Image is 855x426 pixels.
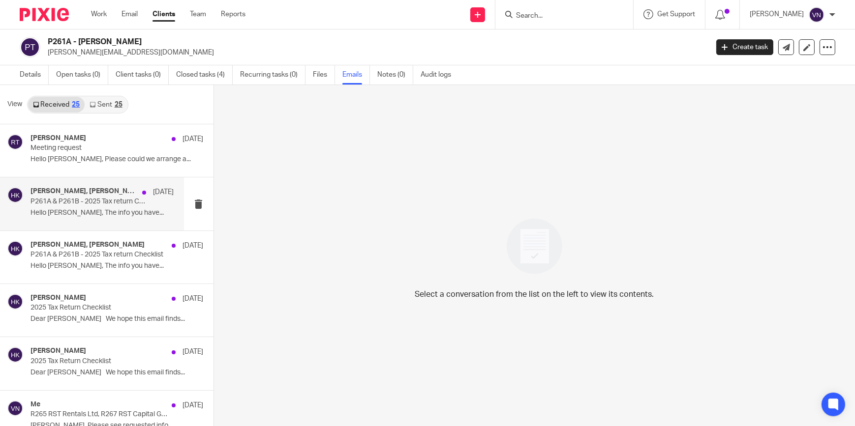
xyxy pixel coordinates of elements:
[500,212,569,281] img: image
[7,294,23,310] img: svg%3E
[515,12,604,21] input: Search
[31,144,169,152] p: Meeting request
[7,187,23,203] img: svg%3E
[31,198,145,206] p: P261A & P261B - 2025 Tax return Checklist
[31,315,204,323] p: Dear [PERSON_NAME] We hope this email finds...
[809,7,824,23] img: svg%3E
[183,241,204,251] p: [DATE]
[415,288,654,300] p: Select a conversation from the list on the left to view its contents.
[72,101,80,108] div: 25
[183,294,204,304] p: [DATE]
[153,187,174,197] p: [DATE]
[183,400,204,410] p: [DATE]
[20,8,69,21] img: Pixie
[183,347,204,357] p: [DATE]
[31,357,169,366] p: 2025 Tax Return Checklist
[122,9,138,19] a: Email
[20,37,40,57] img: svg%3E
[28,97,85,113] a: Received25
[48,48,702,57] p: [PERSON_NAME][EMAIL_ADDRESS][DOMAIN_NAME]
[20,65,49,85] a: Details
[716,39,773,55] a: Create task
[657,11,695,18] span: Get Support
[31,410,169,419] p: R265 RST Rentals Ltd, R267 RST Capital Group Ltd & P261 Par-Tech Solution Ltd - Request for Missi...
[31,400,40,409] h4: Me
[183,134,204,144] p: [DATE]
[31,262,204,270] p: Hello [PERSON_NAME], The info you have...
[31,187,137,196] h4: [PERSON_NAME], [PERSON_NAME]
[31,134,86,142] h4: [PERSON_NAME]
[7,99,22,110] span: View
[31,251,169,259] p: P261A & P261B - 2025 Tax return Checklist
[190,9,206,19] a: Team
[115,101,122,108] div: 25
[31,304,169,312] p: 2025 Tax Return Checklist
[750,9,804,19] p: [PERSON_NAME]
[221,9,245,19] a: Reports
[31,155,204,164] p: Hello [PERSON_NAME], Please could we arrange a...
[377,65,413,85] a: Notes (0)
[116,65,169,85] a: Client tasks (0)
[7,241,23,256] img: svg%3E
[7,134,23,150] img: svg%3E
[7,400,23,416] img: svg%3E
[240,65,305,85] a: Recurring tasks (0)
[153,9,175,19] a: Clients
[31,347,86,355] h4: [PERSON_NAME]
[31,241,145,249] h4: [PERSON_NAME], [PERSON_NAME]
[176,65,233,85] a: Closed tasks (4)
[31,209,174,217] p: Hello [PERSON_NAME], The info you have...
[421,65,458,85] a: Audit logs
[31,294,86,302] h4: [PERSON_NAME]
[31,369,204,377] p: Dear [PERSON_NAME] We hope this email finds...
[313,65,335,85] a: Files
[85,97,127,113] a: Sent25
[48,37,571,47] h2: P261A - [PERSON_NAME]
[56,65,108,85] a: Open tasks (0)
[91,9,107,19] a: Work
[342,65,370,85] a: Emails
[7,347,23,363] img: svg%3E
